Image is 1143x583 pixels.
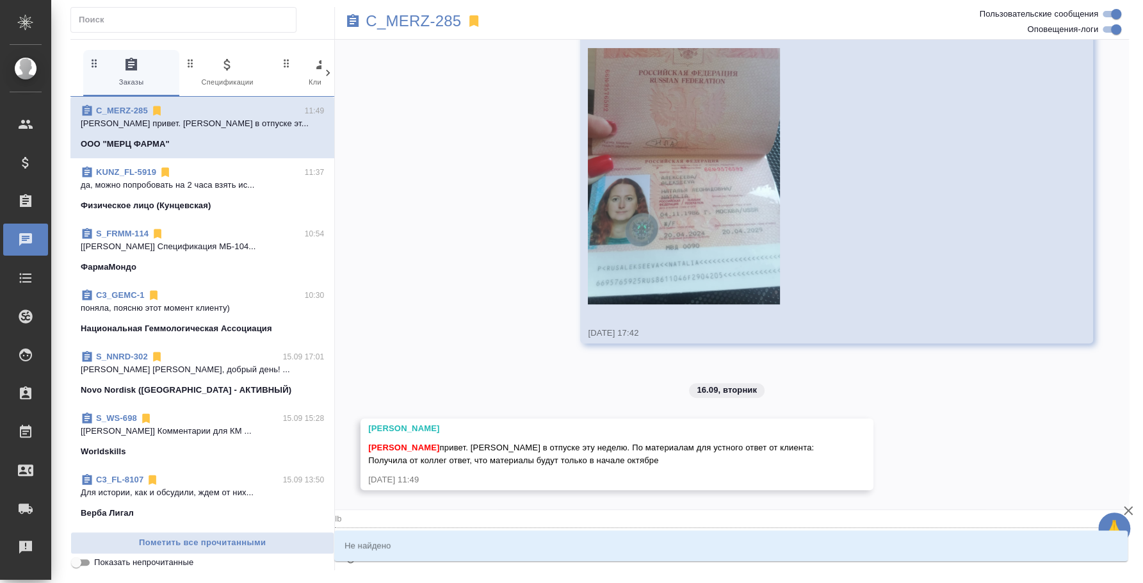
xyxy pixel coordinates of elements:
[1103,515,1125,542] span: 🙏
[81,363,324,376] p: [PERSON_NAME] [PERSON_NAME], добрый день! ...
[77,536,327,550] span: Пометить все прочитанными
[81,117,324,130] p: [PERSON_NAME] привет. [PERSON_NAME] в отпуске эт...
[94,556,193,569] span: Показать непрочитанные
[305,166,325,179] p: 11:37
[334,530,1128,561] div: Не найдено
[70,343,334,404] div: S_NNRD-30215.09 17:01[PERSON_NAME] [PERSON_NAME], добрый день! ...Novo Nordisk ([GEOGRAPHIC_DATA]...
[96,106,148,115] a: C_MERZ-285
[368,473,829,486] div: [DATE] 11:49
[283,350,325,363] p: 15.09 17:01
[305,104,325,117] p: 11:49
[280,57,366,88] span: Клиенты
[159,166,172,179] svg: Отписаться
[70,532,334,554] button: Пометить все прочитанными
[81,179,324,192] p: да, можно попробовать на 2 часа взять ис...
[588,327,1048,340] div: [DATE] 17:42
[81,445,126,458] p: Worldskills
[88,57,174,88] span: Заказы
[368,443,816,465] span: привет. [PERSON_NAME] в отпуске эту неделю. По материалам для устного ответ от клиента: Получила ...
[150,104,163,117] svg: Отписаться
[151,227,164,240] svg: Отписаться
[81,199,211,212] p: Физическое лицо (Кунцевская)
[81,384,291,397] p: Novo Nordisk ([GEOGRAPHIC_DATA] - АКТИВНЫЙ)
[1098,513,1130,545] button: 🙏
[283,473,325,486] p: 15.09 13:50
[70,220,334,281] div: S_FRMM-11410:54[[PERSON_NAME]] Спецификация МБ-104...ФармаМондо
[150,350,163,363] svg: Отписаться
[81,240,324,253] p: [[PERSON_NAME]] Спецификация МБ-104...
[81,486,324,499] p: Для истории, как и обсудили, ждем от них...
[366,15,461,28] a: C_MERZ-285
[368,422,829,435] div: [PERSON_NAME]
[81,261,136,274] p: ФармаМондо
[146,473,159,486] svg: Отписаться
[1027,23,1098,36] span: Оповещения-логи
[70,281,334,343] div: C3_GEMC-110:30поняла, поясню этот момент клиенту)Национальная Геммологическая Ассоциация
[280,57,293,69] svg: Зажми и перетащи, чтобы поменять порядок вкладок
[70,158,334,220] div: KUNZ_FL-591911:37да, можно попробовать на 2 часа взять ис...Физическое лицо (Кунцевская)
[81,302,324,315] p: поняла, поясню этот момент клиенту)
[79,11,296,29] input: Поиск
[81,138,170,151] p: ООО "МЕРЦ ФАРМА"
[697,384,757,397] p: 16.09, вторник
[96,290,145,300] a: C3_GEMC-1
[70,404,334,466] div: S_WS-69815.09 15:28[[PERSON_NAME]] Комментарии для КМ ...Worldskills
[184,57,270,88] span: Спецификации
[184,57,197,69] svg: Зажми и перетащи, чтобы поменять порядок вкладок
[96,352,148,361] a: S_NNRD-302
[70,97,334,158] div: C_MERZ-28511:49[PERSON_NAME] привет. [PERSON_NAME] в отпуске эт...ООО "МЕРЦ ФАРМА"
[70,466,334,527] div: C3_FL-810715.09 13:50Для истории, как и обсудили, ждем от них...Верба Лигал
[368,443,439,452] span: [PERSON_NAME]
[96,413,137,423] a: S_WS-698
[979,8,1098,21] span: Пользовательские сообщения
[96,167,156,177] a: KUNZ_FL-5919
[283,412,325,425] p: 15.09 15:28
[96,229,149,238] a: S_FRMM-114
[140,412,152,425] svg: Отписаться
[81,322,272,335] p: Национальная Геммологическая Ассоциация
[88,57,101,69] svg: Зажми и перетащи, чтобы поменять порядок вкладок
[96,475,143,484] a: C3_FL-8107
[305,289,325,302] p: 10:30
[588,48,780,304] img: Загранпапорт Наталья.jpeg
[81,425,324,438] p: [[PERSON_NAME]] Комментарии для КМ ...
[305,227,325,240] p: 10:54
[81,507,134,520] p: Верба Лигал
